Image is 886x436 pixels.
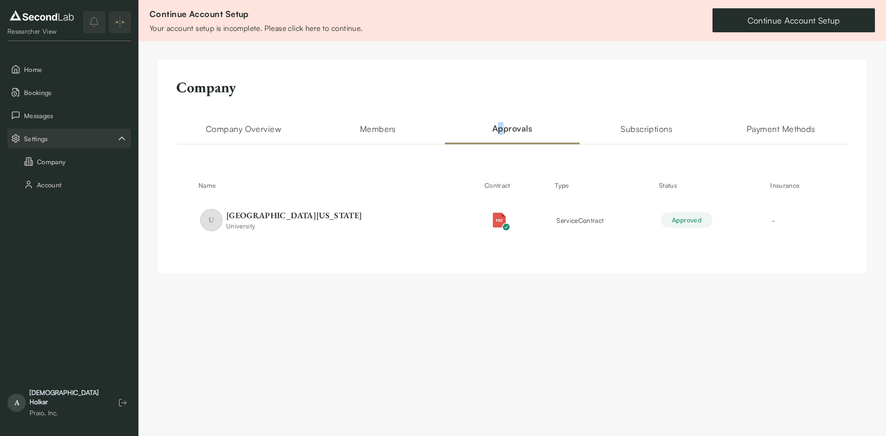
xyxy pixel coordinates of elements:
div: Approved [661,212,712,228]
h2: Subscriptions [580,122,714,144]
span: Bookings [24,88,127,97]
button: Messages [7,106,131,125]
img: logo [7,8,76,23]
th: Type [547,174,652,196]
a: item University of California, Berkeley [200,209,468,231]
div: Continue Account Setup [150,7,363,21]
a: Continue Account Setup [712,8,875,32]
button: Company [7,152,131,171]
button: Expand/Collapse sidebar [109,11,131,33]
button: Settings [7,129,131,148]
h2: Payment Methods [714,122,848,144]
button: notifications [83,11,105,33]
div: Settings sub items [7,129,131,148]
span: Messages [24,111,127,120]
th: Status [652,174,763,196]
div: University [226,221,362,231]
button: Attachment icon for pdfCheck icon for pdf [486,207,512,233]
button: Bookings [7,83,131,102]
h2: Company [176,78,236,96]
h2: Company Overview [176,122,311,144]
span: Home [24,65,127,74]
div: Researcher View [7,27,76,36]
img: Attachment icon for pdf [492,213,507,227]
span: service Contract [557,216,604,224]
span: U [200,209,222,231]
h2: Approvals [445,122,579,144]
img: Check icon for pdf [502,223,510,231]
div: [GEOGRAPHIC_DATA][US_STATE] [226,209,362,221]
span: Settings [24,134,116,143]
td: - [763,200,833,240]
th: Insurance [763,174,833,196]
th: Name [191,174,477,196]
div: Your account setup is incomplete. Please click here to continue. [150,23,363,34]
h2: Members [311,122,445,144]
th: Contract [477,174,547,196]
button: Account [7,175,131,194]
button: Home [7,60,131,79]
